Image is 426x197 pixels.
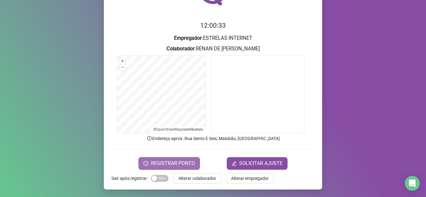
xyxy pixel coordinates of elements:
[239,160,283,167] span: SOLICITAR AJUSTE
[111,135,315,142] p: Endereço aprox. : Rua Sento E Seis, Maiobão, [GEOGRAPHIC_DATA]
[227,157,288,170] button: editSOLICITAR AJUSTE
[111,173,151,183] label: Sair após registrar
[405,176,420,191] div: Open Intercom Messenger
[167,46,195,52] strong: Colaborador
[200,22,226,29] time: 12:00:33
[120,58,126,64] button: +
[232,161,237,166] span: edit
[111,45,315,53] h3: : RENAN DE [PERSON_NAME]
[153,127,204,132] li: © contributors.
[226,173,274,183] button: Alterar empregador
[173,173,221,183] button: Alterar colaborador
[178,175,216,182] span: Alterar colaborador
[151,160,195,167] span: REGISTRAR PONTO
[231,175,269,182] span: Alterar empregador
[120,64,126,70] button: –
[138,157,200,170] button: REGISTRAR PONTO
[143,161,148,166] span: clock-circle
[174,35,202,41] strong: Empregador
[111,34,315,42] h3: : ESTRELAS INTERNET
[147,135,152,141] span: info-circle
[156,127,182,132] a: OpenStreetMap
